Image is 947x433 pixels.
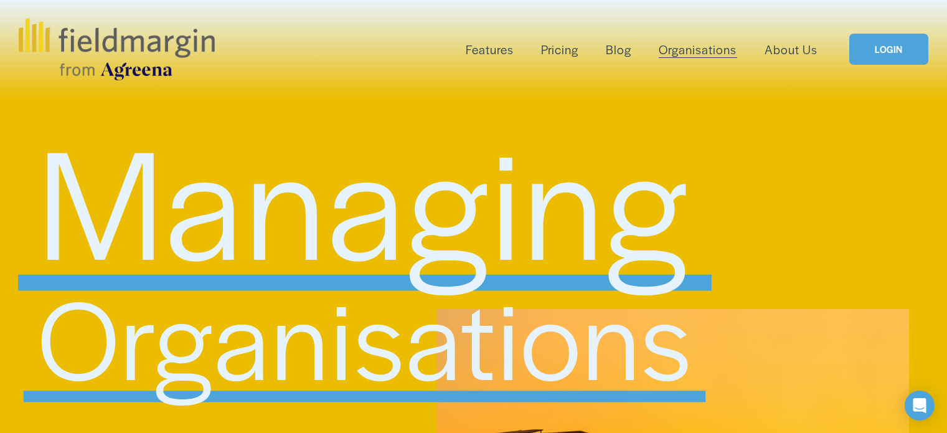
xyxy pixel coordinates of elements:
[606,39,631,60] a: Blog
[38,90,690,304] span: Managing
[466,39,514,60] a: folder dropdown
[541,39,578,60] a: Pricing
[38,259,694,412] span: Organisations
[905,391,935,421] div: Open Intercom Messenger
[466,40,514,59] span: Features
[19,18,214,80] img: fieldmargin.com
[849,34,928,65] a: LOGIN
[659,39,737,60] a: Organisations
[765,39,817,60] a: About Us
